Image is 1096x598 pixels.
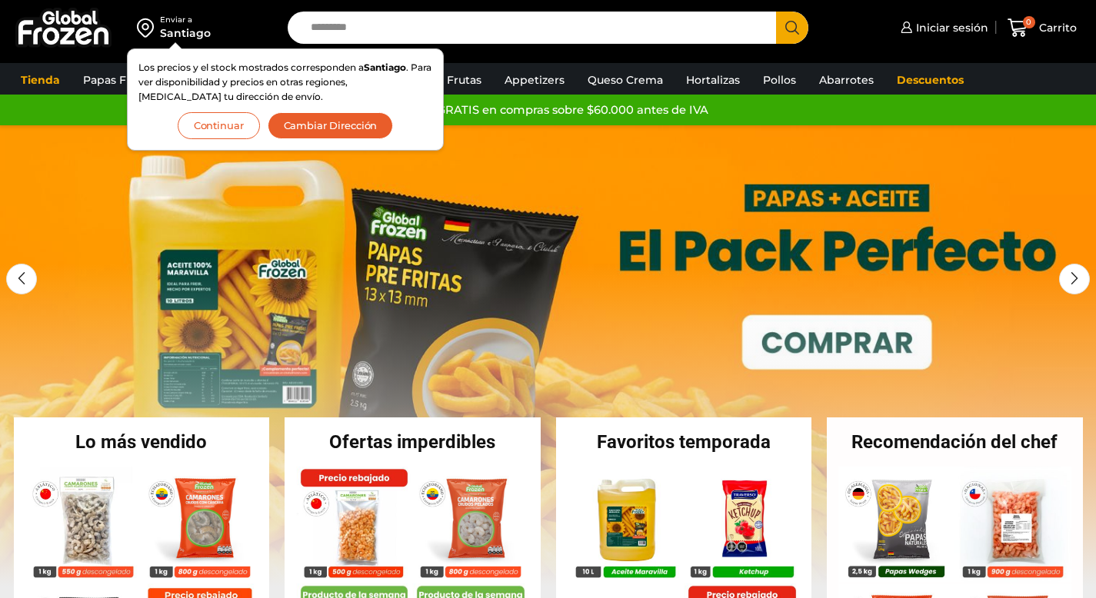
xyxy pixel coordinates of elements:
[1059,264,1090,294] div: Next slide
[1004,10,1081,46] a: 0 Carrito
[138,60,432,105] p: Los precios y el stock mostrados corresponden a . Para ver disponibilidad y precios en otras regi...
[897,12,988,43] a: Iniciar sesión
[6,264,37,294] div: Previous slide
[755,65,804,95] a: Pollos
[178,112,260,139] button: Continuar
[580,65,671,95] a: Queso Crema
[776,12,808,44] button: Search button
[678,65,748,95] a: Hortalizas
[1023,16,1035,28] span: 0
[889,65,971,95] a: Descuentos
[137,15,160,41] img: address-field-icon.svg
[912,20,988,35] span: Iniciar sesión
[364,61,406,73] strong: Santiago
[160,15,211,25] div: Enviar a
[268,112,394,139] button: Cambiar Dirección
[827,433,1083,451] h2: Recomendación del chef
[1035,20,1077,35] span: Carrito
[75,65,158,95] a: Papas Fritas
[497,65,572,95] a: Appetizers
[811,65,881,95] a: Abarrotes
[14,433,270,451] h2: Lo más vendido
[285,433,541,451] h2: Ofertas imperdibles
[160,25,211,41] div: Santiago
[556,433,812,451] h2: Favoritos temporada
[13,65,68,95] a: Tienda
